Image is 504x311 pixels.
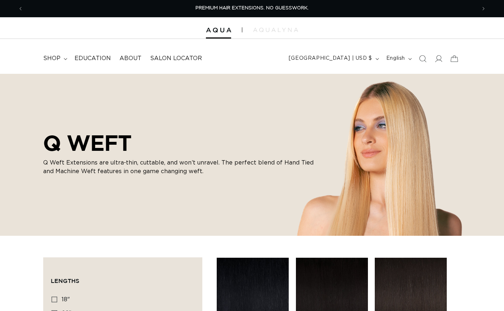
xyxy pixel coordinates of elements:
summary: Lengths (0 selected) [51,265,195,291]
a: Salon Locator [146,50,206,67]
span: shop [43,55,60,62]
span: 18" [62,297,70,302]
button: Previous announcement [13,2,28,15]
button: [GEOGRAPHIC_DATA] | USD $ [284,52,382,66]
img: aqualyna.com [253,28,298,32]
p: Q Weft Extensions are ultra-thin, cuttable, and won’t unravel. The perfect blend of Hand Tied and... [43,158,317,176]
span: About [120,55,141,62]
a: About [115,50,146,67]
h2: Q WEFT [43,130,317,155]
a: Education [70,50,115,67]
span: Lengths [51,278,79,284]
span: English [386,55,405,62]
span: Education [75,55,111,62]
span: [GEOGRAPHIC_DATA] | USD $ [289,55,372,62]
span: Salon Locator [150,55,202,62]
summary: Search [415,51,431,67]
button: Next announcement [476,2,491,15]
span: PREMIUM HAIR EXTENSIONS. NO GUESSWORK. [195,6,309,10]
button: English [382,52,415,66]
img: Aqua Hair Extensions [206,28,231,33]
summary: shop [39,50,70,67]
